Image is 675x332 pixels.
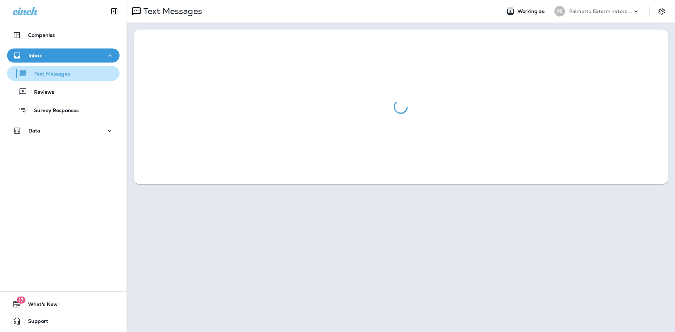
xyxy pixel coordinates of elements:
[7,124,120,138] button: Data
[28,128,40,134] p: Data
[655,5,668,18] button: Settings
[554,6,565,17] div: PE
[27,71,70,78] p: Text Messages
[7,28,120,42] button: Companies
[569,8,632,14] p: Palmetto Exterminators LLC
[7,297,120,311] button: 17What's New
[104,4,124,18] button: Collapse Sidebar
[27,89,54,96] p: Reviews
[7,84,120,99] button: Reviews
[17,297,25,304] span: 17
[21,301,58,310] span: What's New
[21,318,48,327] span: Support
[7,103,120,117] button: Survey Responses
[141,6,202,17] p: Text Messages
[28,32,55,38] p: Companies
[28,53,42,58] p: Inbox
[27,108,79,114] p: Survey Responses
[7,66,120,81] button: Text Messages
[7,48,120,63] button: Inbox
[7,314,120,328] button: Support
[517,8,547,14] span: Working as:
